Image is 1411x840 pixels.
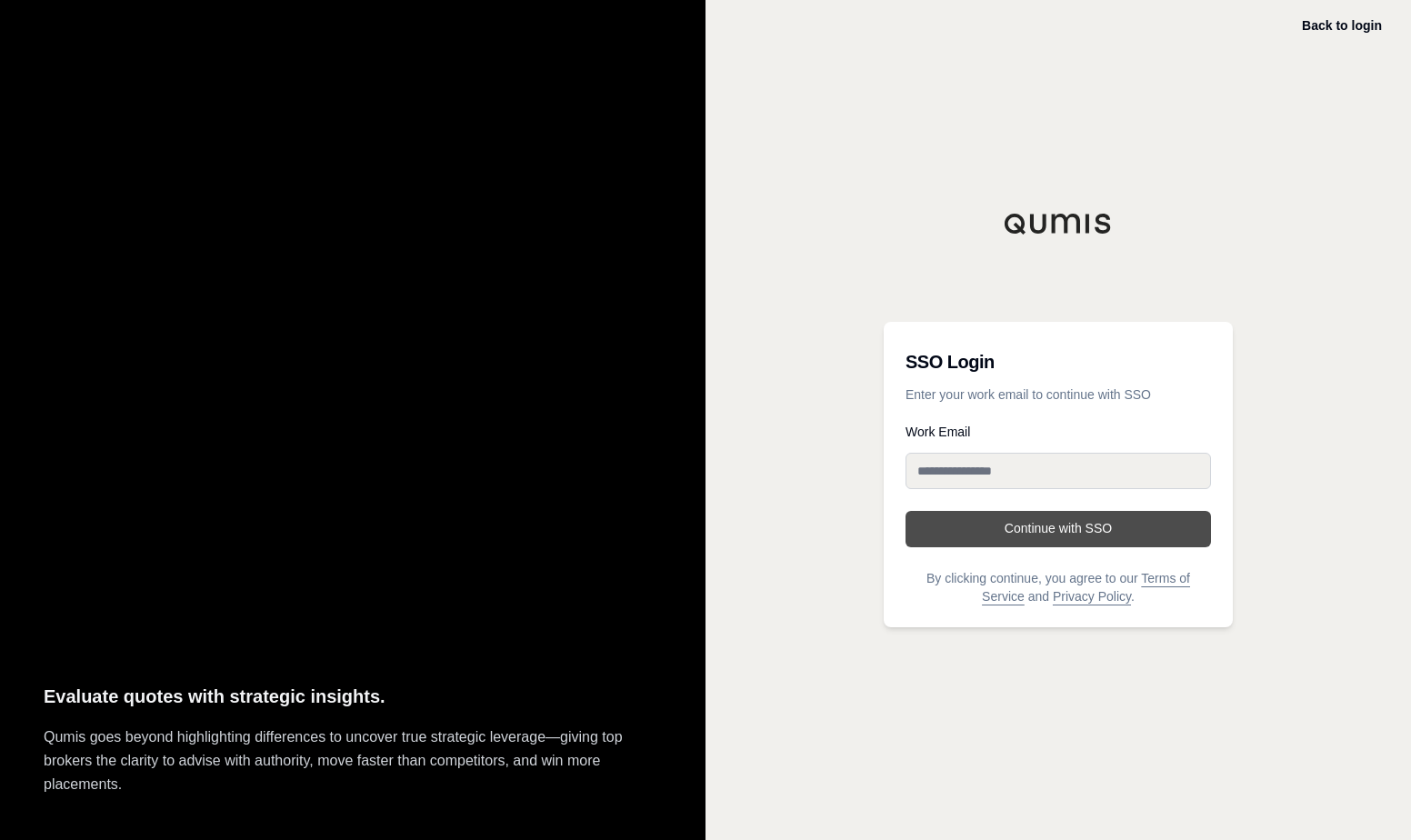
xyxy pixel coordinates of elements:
[1302,18,1382,33] a: Back to login
[906,425,1211,438] label: Work Email
[906,569,1211,605] p: By clicking continue, you agree to our and .
[44,725,662,796] p: Qumis goes beyond highlighting differences to uncover true strategic leverage—giving top brokers ...
[1004,213,1113,235] img: Qumis
[906,385,1211,404] p: Enter your work email to continue with SSO
[1053,589,1131,604] a: Privacy Policy
[906,344,1211,380] h3: SSO Login
[906,511,1211,547] button: Continue with SSO
[44,682,662,712] p: Evaluate quotes with strategic insights.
